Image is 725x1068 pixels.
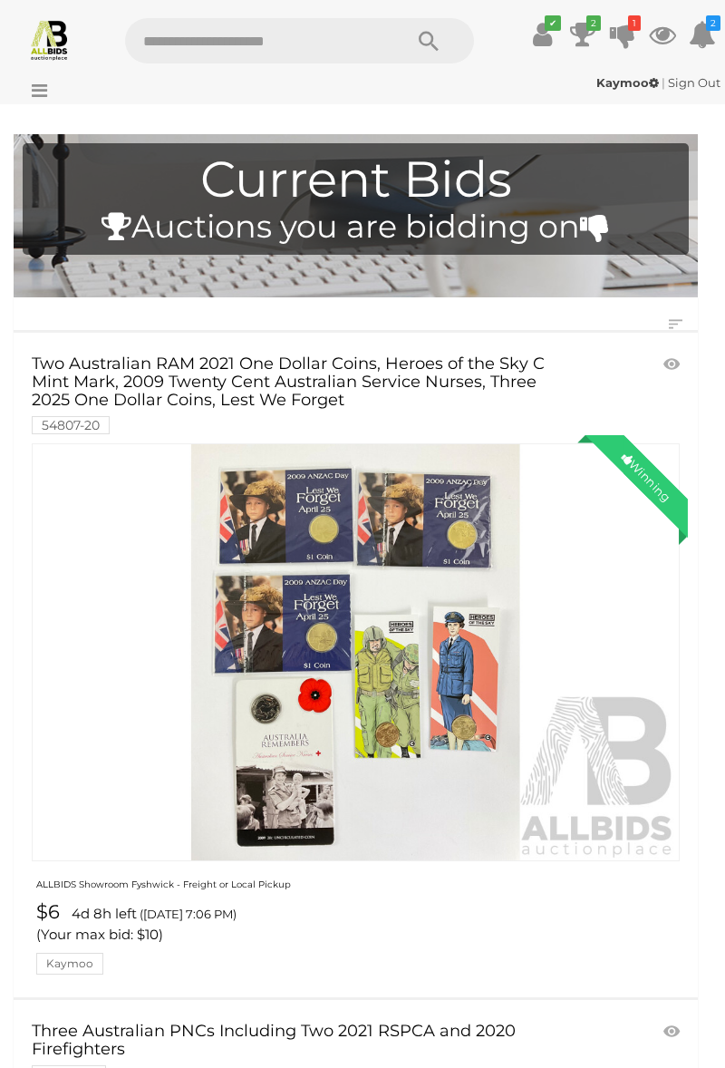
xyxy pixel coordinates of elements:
h4: Auctions you are bidding on [32,209,680,245]
button: Search [383,18,474,63]
h1: Current Bids [32,152,680,208]
a: ALLBIDS Showroom Fyshwick - Freight or Local Pickup [36,876,291,890]
span: | [662,75,665,90]
div: Winning [604,435,688,519]
a: 2 [569,18,596,51]
a: Two Australian RAM 2021 One Dollar Coins, Heroes of the Sky C Mint Mark, 2009 Twenty Cent Austral... [32,355,576,432]
strong: Kaymoo [596,75,659,90]
i: ✔ [545,15,561,31]
i: 2 [586,15,601,31]
a: 1 [609,18,636,51]
img: Allbids.com.au [28,18,71,61]
i: 2 [706,15,720,31]
a: Sign Out [668,75,720,90]
a: Kaymoo [596,75,662,90]
img: 54807-20a.jpeg [33,444,679,861]
a: ✔ [529,18,556,51]
a: 2 [689,18,716,51]
i: 1 [628,15,641,31]
a: Winning [32,443,680,862]
a: $6 4d 8h left ([DATE] 7:06 PM) (Your max bid: $10) Kaymoo [32,901,684,975]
